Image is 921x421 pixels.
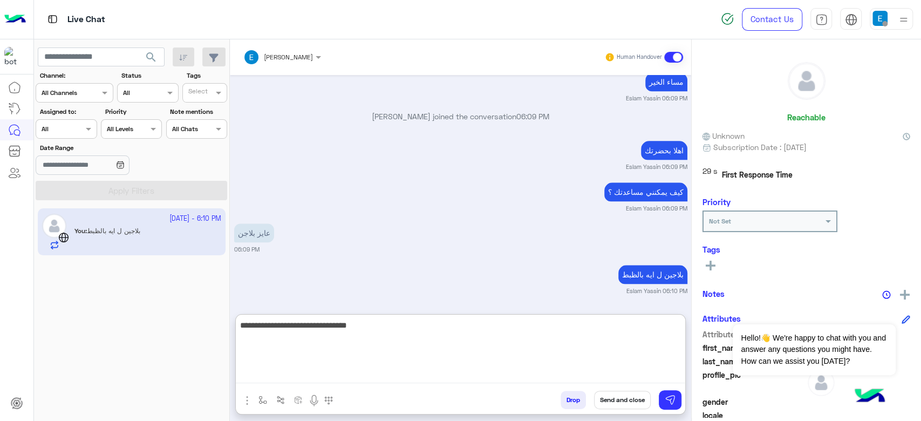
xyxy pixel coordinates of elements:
[145,51,158,64] span: search
[702,130,745,141] span: Unknown
[810,8,832,31] a: tab
[808,410,911,421] span: null
[702,356,806,367] span: last_name
[626,287,687,295] small: Eslam Yassin 06:10 PM
[702,369,806,394] span: profile_pic
[254,391,272,409] button: select flow
[665,395,676,405] img: send message
[234,223,274,242] p: 5/10/2025, 6:09 PM
[897,13,910,26] img: profile
[808,369,835,396] img: defaultAdmin.png
[702,289,725,298] h6: Notes
[702,342,806,354] span: first_name
[234,111,687,122] p: [PERSON_NAME] joined the conversation
[324,396,333,405] img: make a call
[702,396,806,408] span: gender
[808,396,911,408] span: null
[276,396,285,404] img: Trigger scenario
[702,197,731,207] h6: Priority
[900,290,910,300] img: add
[138,47,165,71] button: search
[626,162,687,171] small: Eslam Yassin 06:09 PM
[4,47,24,66] img: 171468393613305
[702,245,910,254] h6: Tags
[722,169,793,180] span: First Response Time
[742,8,802,31] a: Contact Us
[702,165,718,185] span: 29 s
[641,141,687,160] p: 5/10/2025, 6:09 PM
[702,314,741,323] h6: Attributes
[815,13,828,26] img: tab
[788,63,825,99] img: defaultAdmin.png
[294,396,303,404] img: create order
[702,329,806,340] span: Attribute Name
[4,8,26,31] img: Logo
[46,12,59,26] img: tab
[617,53,662,62] small: Human Handover
[170,107,226,117] label: Note mentions
[234,245,260,254] small: 06:09 PM
[241,394,254,407] img: send attachment
[67,12,105,27] p: Live Chat
[258,396,267,404] img: select flow
[40,71,112,80] label: Channel:
[626,94,687,103] small: Eslam Yassin 06:09 PM
[604,182,687,201] p: 5/10/2025, 6:09 PM
[105,107,161,117] label: Priority
[264,53,313,61] span: [PERSON_NAME]
[618,265,687,284] p: 5/10/2025, 6:10 PM
[36,181,227,200] button: Apply Filters
[40,107,95,117] label: Assigned to:
[733,324,895,375] span: Hello!👋 We're happy to chat with you and answer any questions you might have. How can we assist y...
[851,378,889,416] img: hulul-logo.png
[872,11,888,26] img: userImage
[272,391,290,409] button: Trigger scenario
[845,13,857,26] img: tab
[787,112,826,122] h6: Reachable
[308,394,320,407] img: send voice note
[187,71,226,80] label: Tags
[561,391,586,409] button: Drop
[121,71,177,80] label: Status
[626,204,687,213] small: Eslam Yassin 06:09 PM
[882,290,891,299] img: notes
[40,143,161,153] label: Date Range
[594,391,651,409] button: Send and close
[187,86,208,99] div: Select
[516,112,549,121] span: 06:09 PM
[290,391,308,409] button: create order
[702,410,806,421] span: locale
[645,72,687,91] p: 5/10/2025, 6:09 PM
[721,12,734,25] img: spinner
[713,141,807,153] span: Subscription Date : [DATE]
